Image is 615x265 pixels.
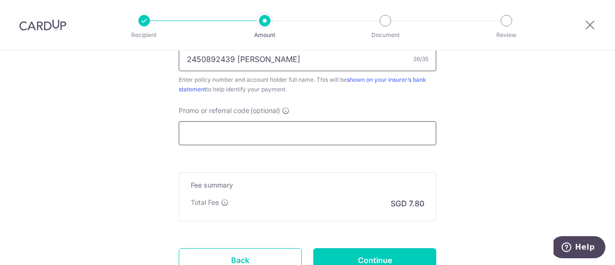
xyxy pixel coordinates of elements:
[413,54,429,64] div: 26/35
[191,198,219,207] p: Total Fee
[19,19,66,31] img: CardUp
[250,106,280,115] span: (optional)
[229,30,300,40] p: Amount
[179,75,436,94] div: Enter policy number and account holder full name. This will be to help identify your payment.
[179,106,249,115] span: Promo or referral code
[553,236,605,260] iframe: Opens a widget where you can find more information
[109,30,180,40] p: Recipient
[350,30,421,40] p: Document
[391,198,424,209] p: SGD 7.80
[191,180,424,190] h5: Fee summary
[471,30,542,40] p: Review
